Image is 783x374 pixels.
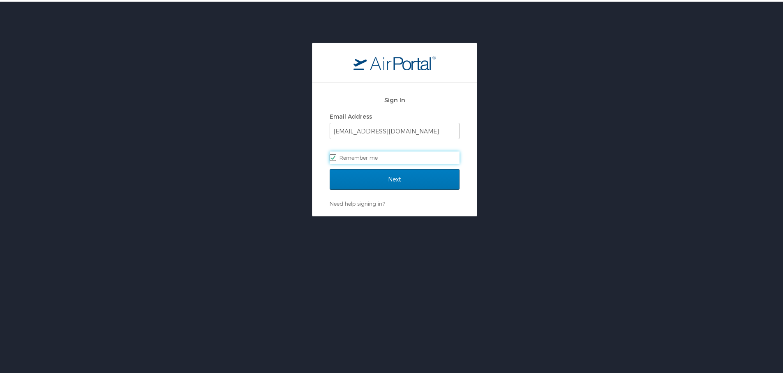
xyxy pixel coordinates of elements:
img: logo [353,54,436,69]
label: Remember me [330,150,460,162]
h2: Sign In [330,94,460,103]
a: Need help signing in? [330,199,385,205]
label: Email Address [330,111,372,118]
input: Next [330,167,460,188]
